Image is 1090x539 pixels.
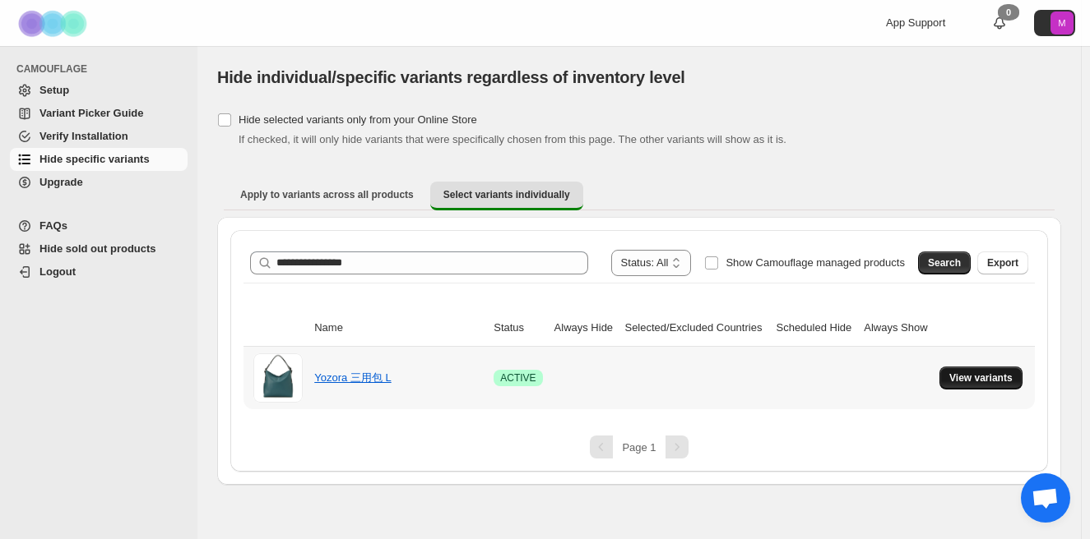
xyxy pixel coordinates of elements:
[550,310,620,347] th: Always Hide
[10,260,188,283] a: Logout
[1021,473,1070,523] a: 打開聊天
[10,237,188,260] a: Hide sold out products
[39,84,69,96] span: Setup
[10,102,188,125] a: Variant Picker Guide
[10,79,188,102] a: Setup
[998,4,1019,21] div: 0
[622,441,656,454] span: Page 1
[244,435,1035,458] nav: Pagination
[16,62,189,76] span: CAMOUFLAGE
[314,371,391,384] a: Yozora 三用包 L
[39,130,128,142] span: Verify Installation
[1058,18,1065,28] text: M
[859,310,935,347] th: Always Show
[928,256,961,269] span: Search
[39,176,83,188] span: Upgrade
[217,68,685,86] span: Hide individual/specific variants regardless of inventory level
[1034,10,1075,36] button: Avatar with initials M
[918,251,971,274] button: Search
[39,265,76,278] span: Logout
[253,353,303,403] img: Yozora 三用包 L
[1051,12,1074,35] span: Avatar with initials M
[239,133,786,145] span: If checked, it will only hide variants that were specifically chosen from this page. The other va...
[227,182,427,208] button: Apply to variants across all products
[10,171,188,194] a: Upgrade
[489,310,549,347] th: Status
[39,242,156,255] span: Hide sold out products
[443,188,570,201] span: Select variants individually
[430,182,583,210] button: Select variants individually
[39,219,67,232] span: FAQs
[987,256,1018,269] span: Export
[619,310,771,347] th: Selected/Excluded Countries
[10,148,188,171] a: Hide specific variants
[10,125,188,148] a: Verify Installation
[977,251,1028,274] button: Export
[886,16,945,29] span: App Support
[771,310,859,347] th: Scheduled Hide
[13,1,95,46] img: Camouflage
[39,153,150,165] span: Hide specific variants
[991,15,1008,31] a: 0
[217,217,1061,485] div: Select variants individually
[240,188,414,201] span: Apply to variants across all products
[949,371,1013,385] span: View variants
[939,366,1023,389] button: View variants
[239,113,477,126] span: Hide selected variants only from your Online Store
[309,310,489,347] th: Name
[726,256,905,269] span: Show Camouflage managed products
[39,107,143,119] span: Variant Picker Guide
[500,371,536,385] span: ACTIVE
[10,214,188,237] a: FAQs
